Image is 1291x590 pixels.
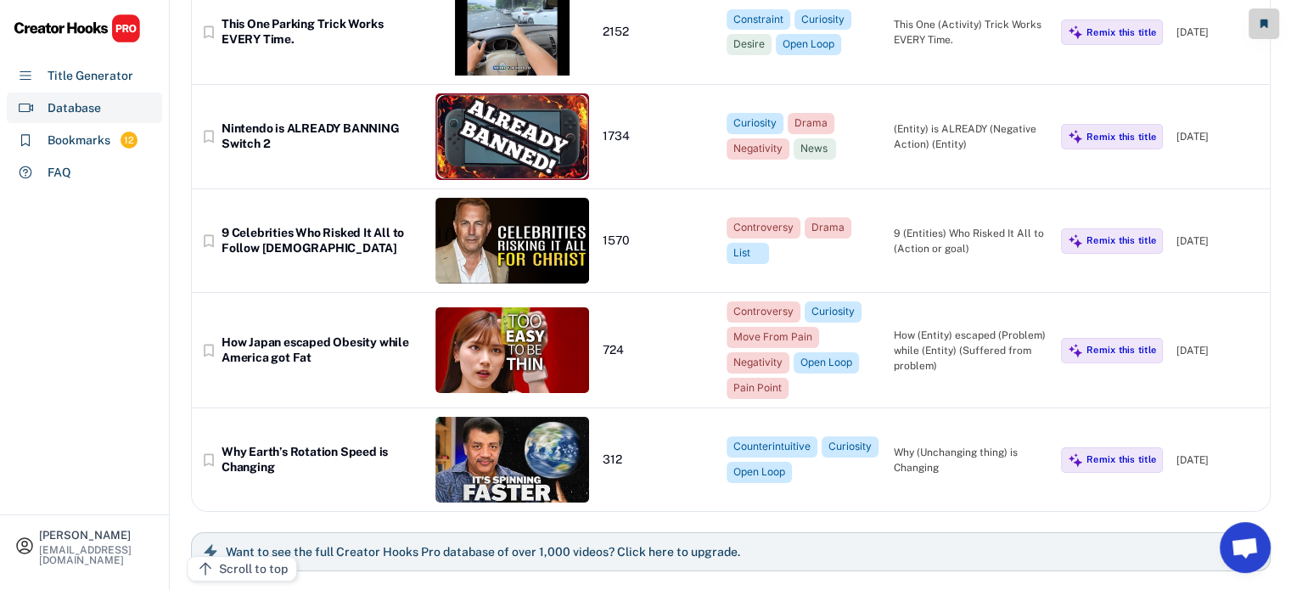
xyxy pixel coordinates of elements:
img: thumbnail%20%2851%29.jpg [435,307,589,394]
div: Controversy [733,221,794,235]
div: Remix this title [1086,26,1156,38]
div: Desire [733,37,765,52]
div: [DATE] [1176,233,1261,249]
div: 312 [603,452,713,468]
div: (Entity) is ALREADY (Negative Action) (Entity) [894,121,1047,152]
button: bookmark_border [200,342,217,359]
div: Curiosity [733,116,777,131]
button: bookmark_border [200,452,217,469]
div: Open Loop [800,356,852,370]
div: Why Earth’s Rotation Speed is Changing [222,445,422,475]
div: Negativity [733,356,783,370]
div: Scroll to top [219,560,288,578]
div: Bookmarks [48,132,110,149]
div: Remix this title [1086,344,1156,356]
div: [DATE] [1176,343,1261,358]
div: 2152 [603,25,713,40]
div: Counterintuitive [733,440,811,454]
img: MagicMajor%20%28Purple%29.svg [1068,25,1083,40]
div: 1734 [603,129,713,144]
div: 1570 [603,233,713,249]
div: Open Loop [733,465,785,480]
div: Why (Unchanging thing) is Changing [894,445,1047,475]
button: bookmark_border [200,128,217,145]
a: Open chat [1220,522,1271,573]
img: thumbnail%20%2836%29.jpg [435,93,589,180]
div: Database [48,99,101,117]
h6: Want to see the full Creator Hooks Pro database of over 1,000 videos? Click here to upgrade. [226,545,740,560]
button: bookmark_border [200,233,217,250]
div: Constraint [733,13,783,27]
div: 12 [121,133,138,148]
div: Move From Pain [733,330,812,345]
div: Pain Point [733,381,782,396]
div: How Japan escaped Obesity while America got Fat [222,335,422,365]
div: Nintendo is ALREADY BANNING Switch 2 [222,121,422,151]
img: thumbnail%20%2869%29.jpg [435,198,589,284]
div: Remix this title [1086,234,1156,246]
div: [DATE] [1176,452,1261,468]
div: [DATE] [1176,25,1261,40]
div: Title Generator [48,67,133,85]
div: Negativity [733,142,783,156]
button: bookmark_border [200,24,217,41]
div: Curiosity [811,305,855,319]
img: thumbnail%20%2862%29.jpg [435,417,589,503]
img: MagicMajor%20%28Purple%29.svg [1068,233,1083,249]
div: This One Parking Trick Works EVERY Time. [222,17,422,47]
div: 9 (Entities) Who Risked It All to (Action or goal) [894,226,1047,256]
div: Remix this title [1086,453,1156,465]
div: Remix this title [1086,131,1156,143]
div: 724 [603,343,713,358]
div: [DATE] [1176,129,1261,144]
div: [EMAIL_ADDRESS][DOMAIN_NAME] [39,545,154,565]
img: MagicMajor%20%28Purple%29.svg [1068,343,1083,358]
div: Drama [811,221,845,235]
div: FAQ [48,164,71,182]
div: 9 Celebrities Who Risked It All to Follow [DEMOGRAPHIC_DATA] [222,226,422,256]
div: Curiosity [828,440,872,454]
div: [PERSON_NAME] [39,530,154,541]
div: How (Entity) escaped (Problem) while (Entity) (Suffered from problem) [894,328,1047,374]
img: MagicMajor%20%28Purple%29.svg [1068,129,1083,144]
div: Open Loop [783,37,834,52]
div: List [733,246,762,261]
img: MagicMajor%20%28Purple%29.svg [1068,452,1083,468]
div: Curiosity [801,13,845,27]
div: This One (Activity) Trick Works EVERY Time. [894,17,1047,48]
div: Drama [794,116,828,131]
div: News [800,142,829,156]
div: Controversy [733,305,794,319]
img: CHPRO%20Logo.svg [14,14,141,43]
